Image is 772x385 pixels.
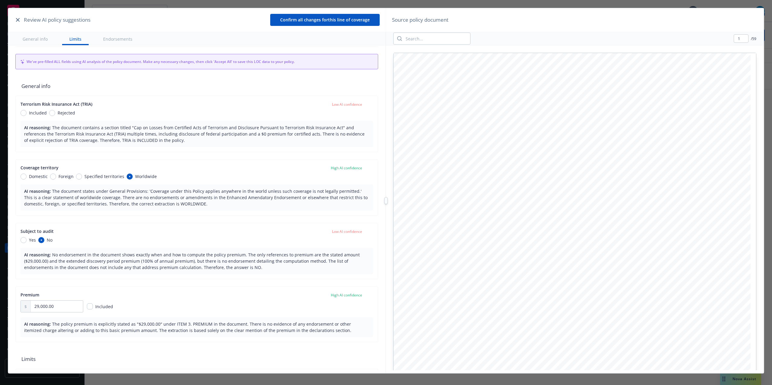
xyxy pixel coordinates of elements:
button: Confirm all changes forthis line of coverage [270,14,380,26]
input: Rejected [49,110,55,116]
span: Low AI confidence [332,102,362,107]
span: Review AI policy suggestions [24,16,90,24]
svg: Search [397,36,402,41]
span: High AI confidence [331,293,362,298]
span: Included [95,304,113,309]
span: No endorsement in the document shows exactly when and how to compute the policy premium. The only... [24,252,360,270]
span: We've pre-filled ALL fields using AI analysis of the policy document. Make any necessary changes,... [27,59,373,64]
span: Rejected [58,110,75,116]
span: General info [15,77,378,96]
span: Worldwide [135,173,157,180]
span: AI reasoning: [24,125,51,130]
span: Yes [29,237,36,243]
span: Subject to audit [21,228,54,234]
input: Included [21,110,27,116]
span: Limits [15,349,378,369]
input: Specified territories [76,174,82,180]
input: Yes [21,237,27,243]
span: Premium [21,292,39,298]
input: 0.00 [31,301,83,312]
input: Domestic [21,174,27,180]
span: Included [29,110,47,116]
button: Endorsements [96,32,140,45]
button: Limits [62,32,89,45]
span: Specified territories [84,173,124,180]
span: AI reasoning: [24,321,51,327]
input: Search... [402,33,470,44]
span: / 59 [751,36,756,41]
span: Domestic [29,173,48,180]
span: No [47,237,52,243]
span: Foreign [59,173,74,180]
input: No [38,237,44,243]
span: Low AI confidence [332,229,362,234]
input: Foreign [50,174,56,180]
span: The document states under General Provisions: 'Coverage under this Policy applies anywhere in the... [24,188,368,207]
span: AI reasoning: [24,188,51,194]
span: Coverage territory [21,165,59,171]
span: Terrorism Risk Insurance Act (TRIA) [21,101,92,107]
span: The document contains a section titled "Cap on Losses from Certified Acts of Terrorism and Disclo... [24,125,365,143]
span: Source policy document [392,16,448,24]
span: AI reasoning: [24,252,51,258]
span: The policy premium is explicitly stated as "$29,000.00" under ITEM 3. PREMIUM in the document. Th... [24,321,351,333]
button: General info [15,32,55,45]
input: Worldwide [127,174,133,180]
span: High AI confidence [331,165,362,171]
